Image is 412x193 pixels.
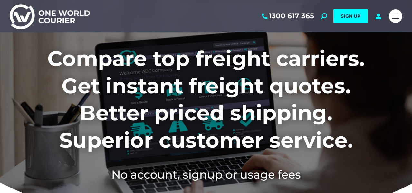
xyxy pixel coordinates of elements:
[10,3,90,29] img: One World Courier
[10,167,402,182] h2: No account, signup or usage fees
[333,9,368,23] a: SIGN UP
[389,9,402,23] a: Mobile menu icon
[10,45,402,154] h1: Compare top freight carriers. Get instant freight quotes. Better priced shipping. Superior custom...
[261,12,314,20] a: 1300 617 365
[341,13,360,19] span: SIGN UP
